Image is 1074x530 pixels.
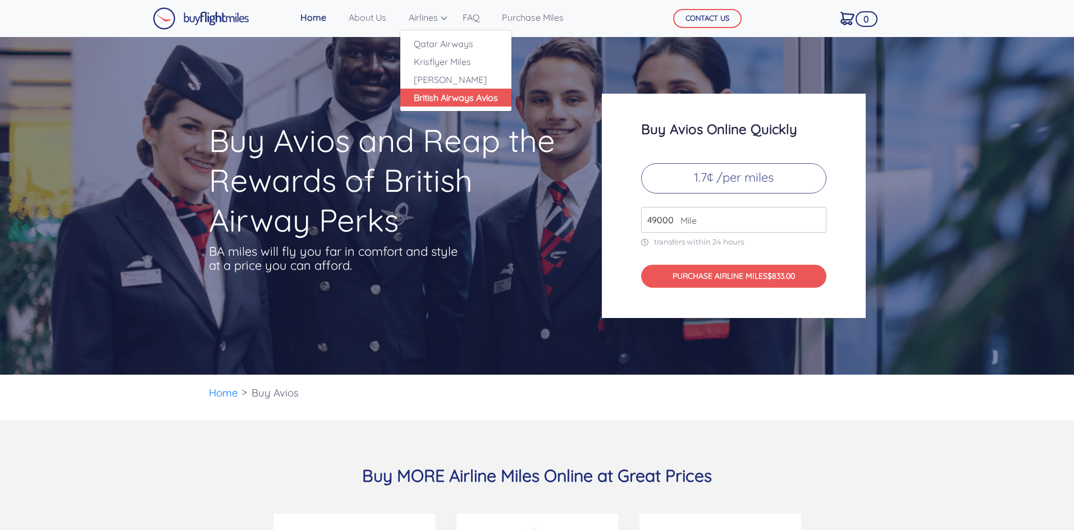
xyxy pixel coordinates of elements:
[675,214,697,227] span: Mile
[856,11,878,27] span: 0
[673,9,742,28] button: CONTACT US
[344,6,391,29] a: About Us
[641,163,826,193] p: 1.7¢ /per miles
[767,271,795,281] span: $833.00
[641,237,826,247] p: transfers within 24 hours
[153,7,249,30] img: Buy Flight Miles Logo
[153,4,249,33] a: Buy Flight Miles Logo
[246,375,304,411] li: Buy Avios
[209,121,558,240] h1: Buy Avios and Reap the Rewards of British Airway Perks
[400,35,511,53] a: Qatar Airways
[209,386,238,399] a: Home
[400,71,511,89] a: [PERSON_NAME]
[641,122,826,136] h3: Buy Avios Online Quickly
[209,245,461,273] p: BA miles will fly you far in comfort and style at a price you can afford.
[840,12,854,25] img: Cart
[836,6,859,30] a: 0
[458,6,484,29] a: FAQ
[400,30,512,112] div: Airlines
[641,265,826,288] button: PURCHASE AIRLINE MILES$833.00
[404,6,445,29] a: Airlines
[497,6,568,29] a: Purchase Miles
[400,53,511,71] a: Krisflyer Miles
[296,6,331,29] a: Home
[209,465,866,486] h3: Buy MORE Airline Miles Online at Great Prices
[400,89,511,107] a: British Airways Avios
